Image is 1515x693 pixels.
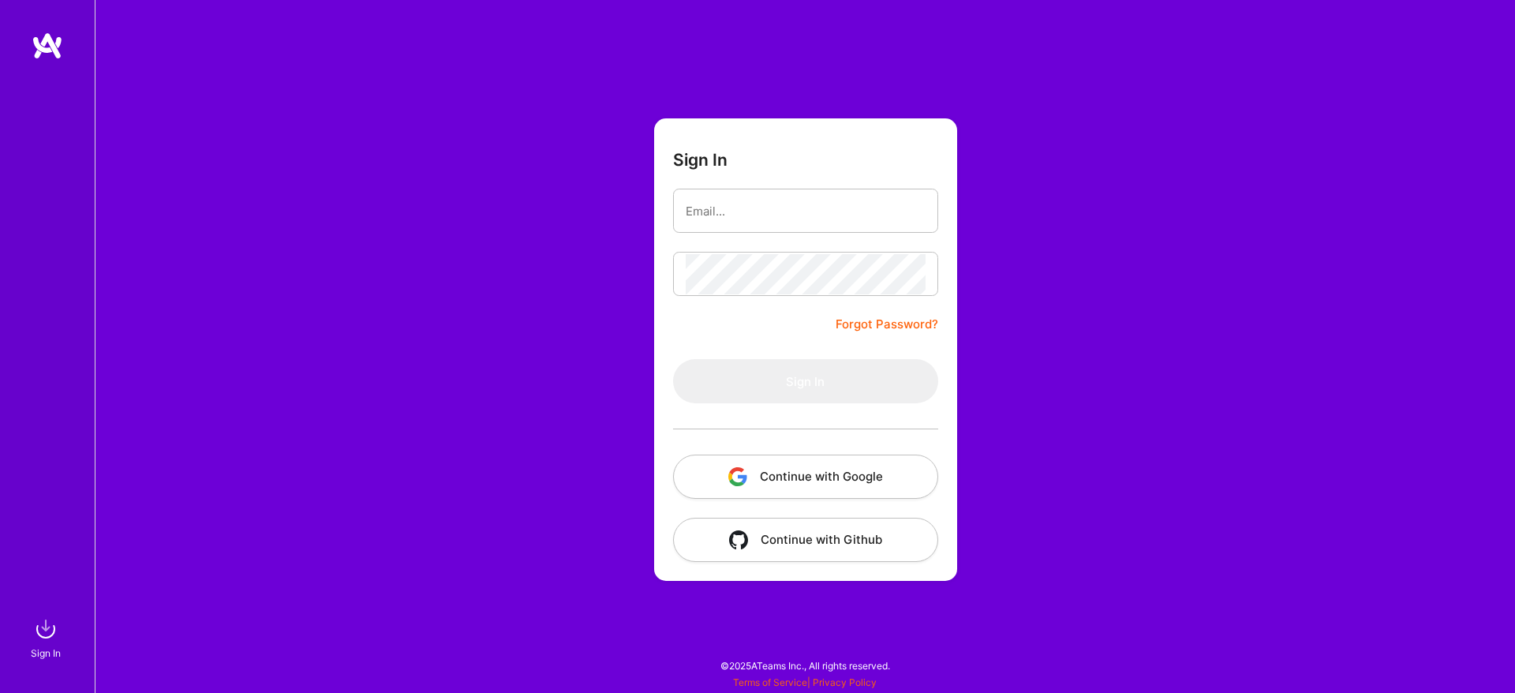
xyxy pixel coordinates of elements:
img: sign in [30,613,62,645]
input: Email... [686,191,926,231]
a: Forgot Password? [836,315,938,334]
img: logo [32,32,63,60]
button: Continue with Github [673,518,938,562]
span: | [733,676,877,688]
button: Continue with Google [673,455,938,499]
div: © 2025 ATeams Inc., All rights reserved. [95,646,1515,685]
a: Terms of Service [733,676,807,688]
button: Sign In [673,359,938,403]
div: Sign In [31,645,61,661]
img: icon [728,467,747,486]
img: icon [729,530,748,549]
a: Privacy Policy [813,676,877,688]
h3: Sign In [673,150,728,170]
a: sign inSign In [33,613,62,661]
